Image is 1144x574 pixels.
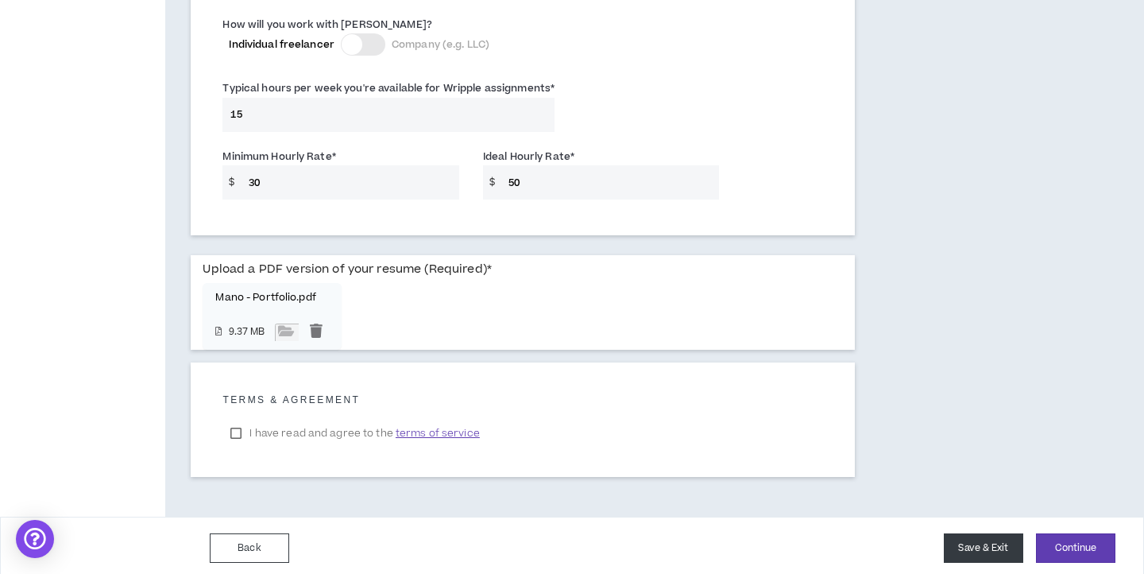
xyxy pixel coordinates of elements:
div: Open Intercom Messenger [16,520,54,558]
label: How will you work with [PERSON_NAME]? [222,12,431,37]
button: Save & Exit [944,533,1023,563]
button: Continue [1036,533,1115,563]
small: 9.37 MB [229,326,275,339]
label: Minimum Hourly Rate [222,144,335,169]
span: Company (e.g. LLC) [392,37,489,52]
span: Individual freelancer [229,37,334,52]
button: Back [210,533,289,563]
span: terms of service [396,425,480,441]
input: Ex $75 [241,165,459,200]
input: Ex $90 [500,165,719,200]
label: Ideal Hourly Rate [483,144,574,169]
label: I have read and agree to the [222,421,487,445]
span: $ [483,165,501,200]
label: Typical hours per week you're available for Wripple assignments [222,76,555,101]
h5: Terms & Agreement [222,394,823,405]
span: $ [222,165,241,200]
label: Upload a PDF version of your resume (Required) [203,255,492,283]
p: Mano - Portfolio.pdf [215,292,328,304]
